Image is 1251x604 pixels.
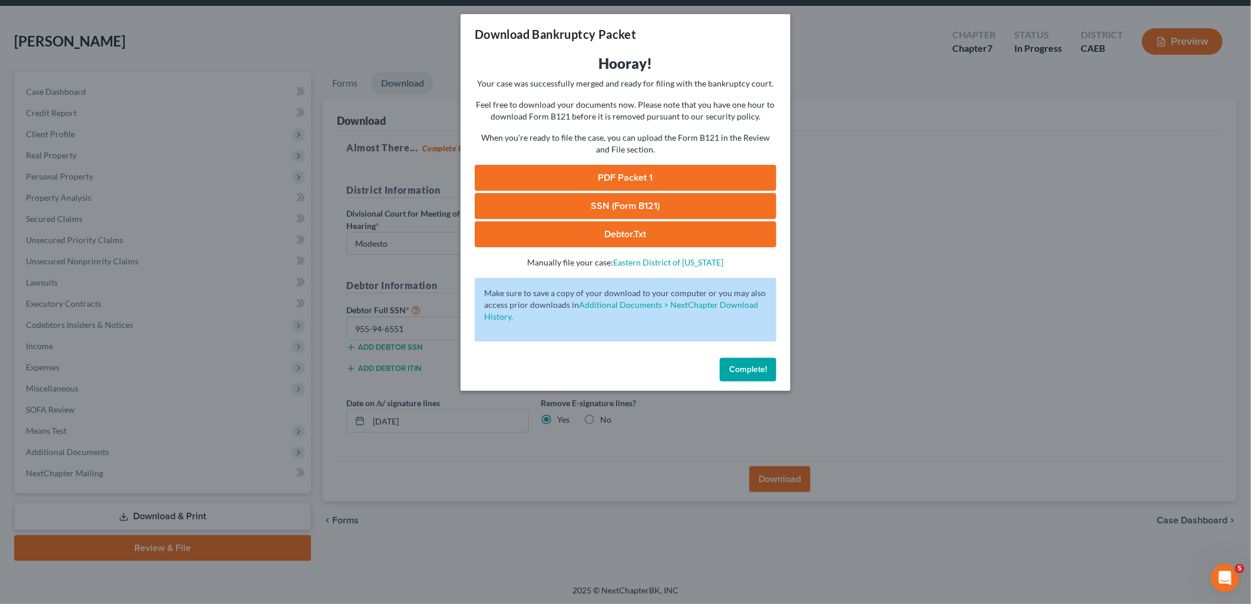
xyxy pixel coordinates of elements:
a: Additional Documents > NextChapter Download History. [484,300,758,321]
button: Complete! [720,358,776,381]
p: Manually file your case: [475,257,776,268]
p: Feel free to download your documents now. Please note that you have one hour to download Form B12... [475,99,776,122]
iframe: Intercom live chat [1211,564,1239,592]
a: PDF Packet 1 [475,165,776,191]
span: Complete! [729,364,767,374]
a: Eastern District of [US_STATE] [614,257,724,267]
h3: Download Bankruptcy Packet [475,26,636,42]
span: 5 [1235,564,1245,573]
a: Debtor.txt [475,221,776,247]
p: Your case was successfully merged and ready for filing with the bankruptcy court. [475,78,776,89]
p: Make sure to save a copy of your download to your computer or you may also access prior downloads in [484,287,767,323]
h3: Hooray! [475,54,776,73]
p: When you're ready to file the case, you can upload the Form B121 in the Review and File section. [475,132,776,155]
a: SSN (Form B121) [475,193,776,219]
